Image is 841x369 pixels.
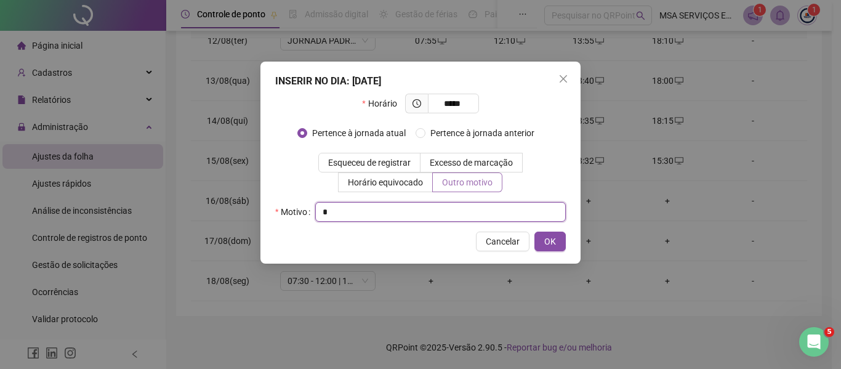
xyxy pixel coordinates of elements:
button: OK [534,232,566,251]
span: Pertence à jornada anterior [425,126,539,140]
button: Close [553,69,573,89]
span: Cancelar [486,235,520,248]
span: 5 [824,327,834,337]
iframe: Intercom live chat [799,327,829,357]
label: Motivo [275,202,315,222]
span: Pertence à jornada atual [307,126,411,140]
div: INSERIR NO DIA : [DATE] [275,74,566,89]
span: OK [544,235,556,248]
span: Outro motivo [442,177,493,187]
span: clock-circle [412,99,421,108]
label: Horário [362,94,404,113]
button: Cancelar [476,232,529,251]
span: close [558,74,568,84]
span: Horário equivocado [348,177,423,187]
span: Excesso de marcação [430,158,513,168]
span: Esqueceu de registrar [328,158,411,168]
